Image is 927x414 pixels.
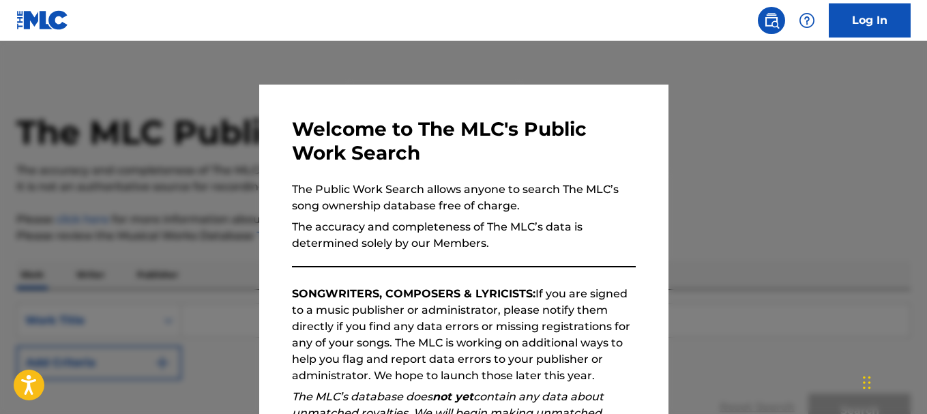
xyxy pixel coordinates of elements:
div: Drag [863,362,871,403]
img: help [799,12,815,29]
h3: Welcome to The MLC's Public Work Search [292,117,636,165]
p: The Public Work Search allows anyone to search The MLC’s song ownership database free of charge. [292,181,636,214]
p: If you are signed to a music publisher or administrator, please notify them directly if you find ... [292,286,636,384]
a: Public Search [758,7,785,34]
strong: SONGWRITERS, COMPOSERS & LYRICISTS: [292,287,535,300]
a: Log In [829,3,911,38]
img: MLC Logo [16,10,69,30]
iframe: Chat Widget [859,349,927,414]
img: search [763,12,780,29]
strong: not yet [432,390,473,403]
div: Help [793,7,821,34]
p: The accuracy and completeness of The MLC’s data is determined solely by our Members. [292,219,636,252]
